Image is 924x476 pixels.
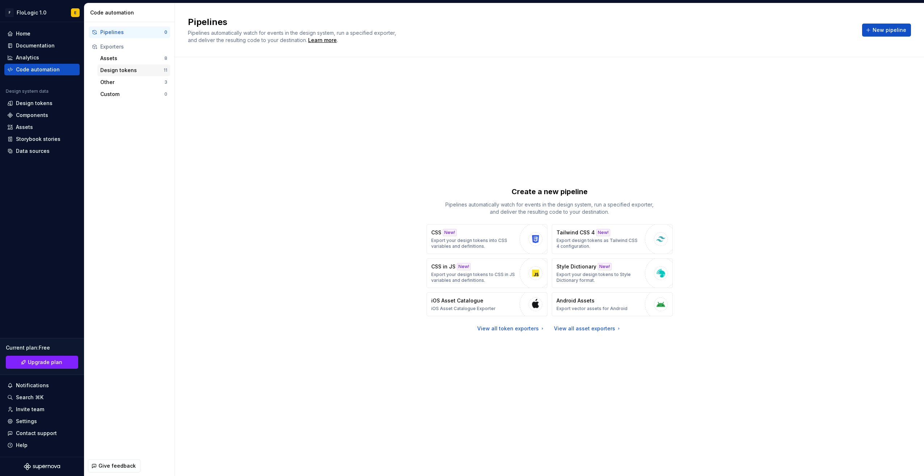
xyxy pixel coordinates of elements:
p: Export vector assets for Android [556,306,627,312]
div: Contact support [16,430,57,437]
div: 3 [164,79,167,85]
button: Tailwind CSS 4New!Export design tokens as Tailwind CSS 4 configuration. [552,224,673,254]
div: New! [443,229,457,236]
button: FFloLogic 1.0E [1,5,83,20]
div: Help [16,442,28,449]
div: 0 [164,91,167,97]
svg: Supernova Logo [24,463,60,470]
p: Export your design tokens into CSS variables and definitions. [431,238,516,249]
div: 8 [164,55,167,61]
div: Design tokens [100,67,164,74]
a: Home [4,28,80,39]
a: View all token exporters [477,325,545,332]
p: Create a new pipeline [512,187,588,197]
p: Tailwind CSS 4 [556,229,595,236]
span: Pipelines automatically watch for events in the design system, run a specified exporter, and deli... [188,30,398,43]
button: Design tokens11 [97,64,170,76]
div: Documentation [16,42,55,49]
div: New! [598,263,612,270]
p: Export your design tokens to CSS in JS variables and definitions. [431,272,516,283]
button: Give feedback [88,459,140,472]
p: Android Assets [556,297,595,304]
a: Assets [4,121,80,133]
a: Learn more [308,37,337,44]
div: Design system data [6,88,49,94]
div: Design tokens [16,100,52,107]
a: Data sources [4,145,80,157]
div: Current plan : Free [6,344,78,351]
div: Custom [100,91,164,98]
div: Code automation [90,9,172,16]
p: iOS Asset Catalogue [431,297,483,304]
div: 0 [164,29,167,35]
button: Help [4,439,80,451]
p: Export your design tokens to Style Dictionary format. [556,272,641,283]
div: Notifications [16,382,49,389]
a: View all asset exporters [554,325,622,332]
div: Pipelines [100,29,164,36]
p: CSS in JS [431,263,455,270]
div: E [74,10,76,16]
a: Design tokens [4,97,80,109]
p: Pipelines automatically watch for events in the design system, run a specified exporter, and deli... [441,201,658,216]
div: 11 [164,67,167,73]
div: FloLogic 1.0 [17,9,46,16]
button: Pipelines0 [89,26,170,38]
div: New! [457,263,471,270]
button: Other3 [97,76,170,88]
p: iOS Asset Catalogue Exporter [431,306,496,312]
a: Settings [4,416,80,427]
div: Storybook stories [16,135,60,143]
p: CSS [431,229,441,236]
div: Assets [100,55,164,62]
a: Upgrade plan [6,356,78,369]
span: New pipeline [873,26,906,34]
button: Notifications [4,380,80,391]
a: Analytics [4,52,80,63]
a: Invite team [4,404,80,415]
div: Code automation [16,66,60,73]
button: Contact support [4,427,80,439]
span: Give feedback [98,462,136,469]
button: CSSNew!Export your design tokens into CSS variables and definitions. [427,224,547,254]
div: F [5,8,14,17]
a: Code automation [4,64,80,75]
button: Search ⌘K [4,392,80,403]
button: iOS Asset CatalogueiOS Asset Catalogue Exporter [427,292,547,316]
a: Documentation [4,40,80,51]
button: CSS in JSNew!Export your design tokens to CSS in JS variables and definitions. [427,258,547,288]
a: Storybook stories [4,133,80,145]
div: New! [596,229,610,236]
p: Export design tokens as Tailwind CSS 4 configuration. [556,238,641,249]
span: . [307,38,338,43]
a: Components [4,109,80,121]
div: Search ⌘K [16,394,43,401]
div: Home [16,30,30,37]
div: Components [16,112,48,119]
button: New pipeline [862,24,911,37]
div: Other [100,79,164,86]
p: Style Dictionary [556,263,596,270]
button: Style DictionaryNew!Export your design tokens to Style Dictionary format. [552,258,673,288]
div: Invite team [16,406,44,413]
div: Data sources [16,147,50,155]
h2: Pipelines [188,16,853,28]
button: Android AssetsExport vector assets for Android [552,292,673,316]
div: Exporters [100,43,167,50]
div: Analytics [16,54,39,61]
button: Assets8 [97,53,170,64]
div: Settings [16,418,37,425]
div: Assets [16,124,33,131]
span: Upgrade plan [28,359,62,366]
button: Custom0 [97,88,170,100]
